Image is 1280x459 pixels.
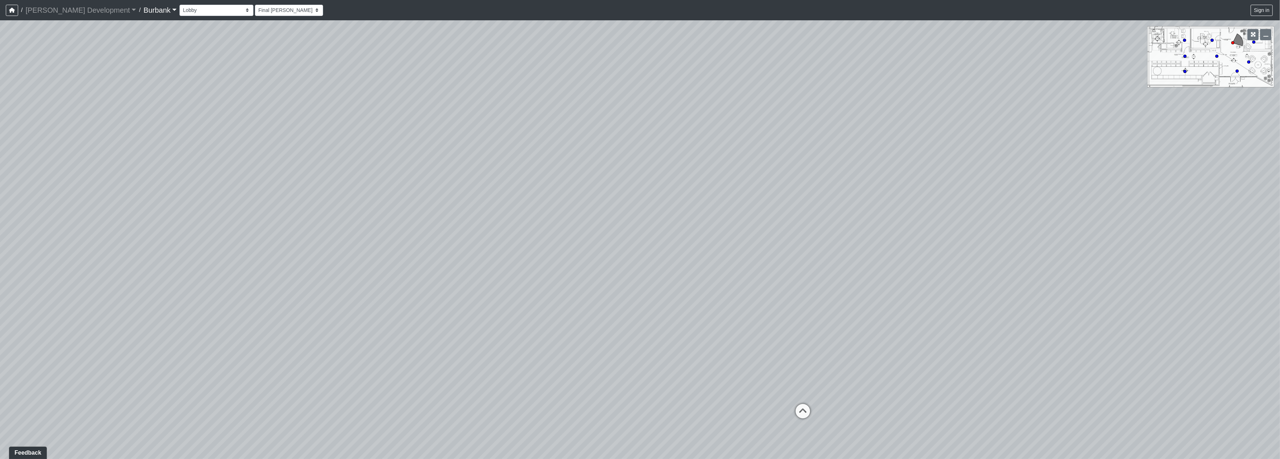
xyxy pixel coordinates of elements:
button: Sign in [1251,5,1273,16]
span: / [136,3,143,17]
iframe: Ybug feedback widget [5,444,48,459]
span: / [18,3,25,17]
a: Burbank [144,3,177,17]
a: [PERSON_NAME] Development [25,3,136,17]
